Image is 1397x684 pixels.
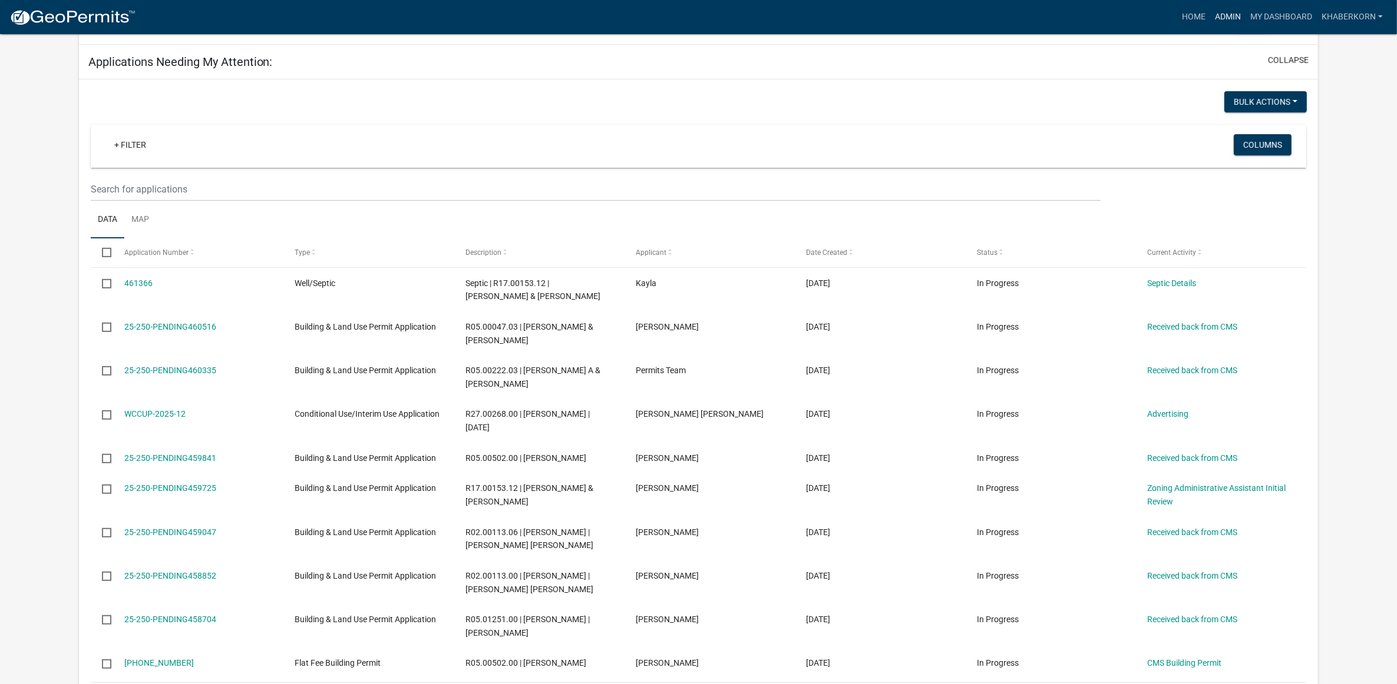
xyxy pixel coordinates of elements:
span: 08/05/2025 [807,483,831,493]
datatable-header-cell: Description [454,238,625,267]
span: 08/06/2025 [807,409,831,419]
a: Advertising [1147,409,1188,419]
a: WCCUP-2025-12 [124,409,186,419]
span: Septic | R17.00153.12 | RUSSELL & ASHLEY RILEY [465,278,600,301]
span: Lucas Youngsma [636,322,699,331]
span: 08/04/2025 [807,615,831,624]
datatable-header-cell: Applicant [625,238,795,267]
span: 08/06/2025 [807,366,831,375]
a: Admin [1210,6,1246,28]
span: R05.00502.00 | GINA MARIE KORF [465,658,586,668]
button: collapse [1268,54,1309,67]
span: R05.00502.00 | GINA MARIE KORF [465,453,586,463]
span: In Progress [977,453,1019,463]
span: R27.00268.00 | Hunter Kapple | 08/07/2025 [465,409,590,432]
span: Roger Rahman [636,571,699,580]
span: Permits Team [636,366,686,375]
a: Received back from CMS [1147,366,1237,375]
a: Septic Details [1147,278,1196,288]
span: Building & Land Use Permit Application [295,366,436,375]
span: Building & Land Use Permit Application [295,483,436,493]
span: 08/08/2025 [807,278,831,288]
button: Columns [1234,134,1292,155]
span: Building & Land Use Permit Application [295,571,436,580]
span: In Progress [977,527,1019,537]
span: In Progress [977,571,1019,580]
a: Data [91,201,124,239]
span: Kayla [636,278,656,288]
span: Michael T Sholing [636,453,699,463]
span: Building & Land Use Permit Application [295,615,436,624]
span: In Progress [977,409,1019,419]
span: In Progress [977,658,1019,668]
a: Map [124,201,156,239]
a: 25-250-PENDING458704 [124,615,216,624]
span: Description [465,248,501,257]
span: In Progress [977,483,1019,493]
span: 08/04/2025 [807,527,831,537]
span: R17.00153.12 | RUSSELL & ASHLEY RILEY [465,483,593,506]
span: R05.00047.03 | LUCAS & CARISSA YOUNGSMA [465,322,593,345]
h5: Applications Needing My Attention: [88,55,273,69]
span: Building & Land Use Permit Application [295,453,436,463]
span: R05.01251.00 | STEVEN GILBERTSON | HEATHER MURPHY [465,615,590,637]
datatable-header-cell: Type [283,238,454,267]
span: In Progress [977,278,1019,288]
datatable-header-cell: Current Activity [1136,238,1306,267]
datatable-header-cell: Select [91,238,113,267]
span: In Progress [977,366,1019,375]
span: 08/07/2025 [807,322,831,331]
span: In Progress [977,615,1019,624]
a: 25-250-PENDING459047 [124,527,216,537]
span: Building & Land Use Permit Application [295,527,436,537]
a: 25-250-PENDING458852 [124,571,216,580]
a: Home [1177,6,1210,28]
a: khaberkorn [1317,6,1388,28]
a: Received back from CMS [1147,527,1237,537]
a: Received back from CMS [1147,453,1237,463]
button: Bulk Actions [1224,91,1307,112]
datatable-header-cell: Application Number [113,238,283,267]
a: Received back from CMS [1147,571,1237,580]
span: 08/06/2025 [807,453,831,463]
span: Applicant [636,248,666,257]
span: Building & Land Use Permit Application [295,322,436,331]
span: 08/04/2025 [807,571,831,580]
datatable-header-cell: Status [966,238,1136,267]
span: Conditional Use/Interim Use Application [295,409,440,419]
span: Michael T Sholing [636,658,699,668]
a: CMS Building Permit [1147,658,1221,668]
span: In Progress [977,322,1019,331]
span: Date Created [807,248,848,257]
span: Application Number [124,248,189,257]
span: Luke Kreofsky [636,527,699,537]
span: Rudy Roemer [636,615,699,624]
datatable-header-cell: Date Created [795,238,965,267]
a: My Dashboard [1246,6,1317,28]
span: R02.00113.00 | ROGER RAHMAN | TRISHA A MEYERS RAHMAN [465,571,593,594]
span: Flat Fee Building Permit [295,658,381,668]
span: Ashley Riley [636,483,699,493]
a: 461366 [124,278,153,288]
a: Received back from CMS [1147,322,1237,331]
a: 25-250-PENDING459725 [124,483,216,493]
span: Well/Septic [295,278,335,288]
a: 25-250-PENDING460516 [124,322,216,331]
span: Current Activity [1147,248,1196,257]
a: Received back from CMS [1147,615,1237,624]
a: [PHONE_NUMBER] [124,658,194,668]
input: Search for applications [91,177,1101,201]
span: Type [295,248,310,257]
a: 25-250-PENDING460335 [124,366,216,375]
span: Adam Michael Dalton [636,409,764,419]
a: + Filter [105,134,156,155]
span: 08/01/2025 [807,658,831,668]
span: Status [977,248,998,257]
span: R05.00222.03 | THOMAS A & KAY M HALLBERG [465,366,600,389]
a: 25-250-PENDING459841 [124,453,216,463]
span: R02.00113.06 | LUKE J KREOFSKY | BETH L HONSEY KREOFSKY [465,527,593,550]
a: Zoning Administrative Assistant Initial Review [1147,483,1286,506]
